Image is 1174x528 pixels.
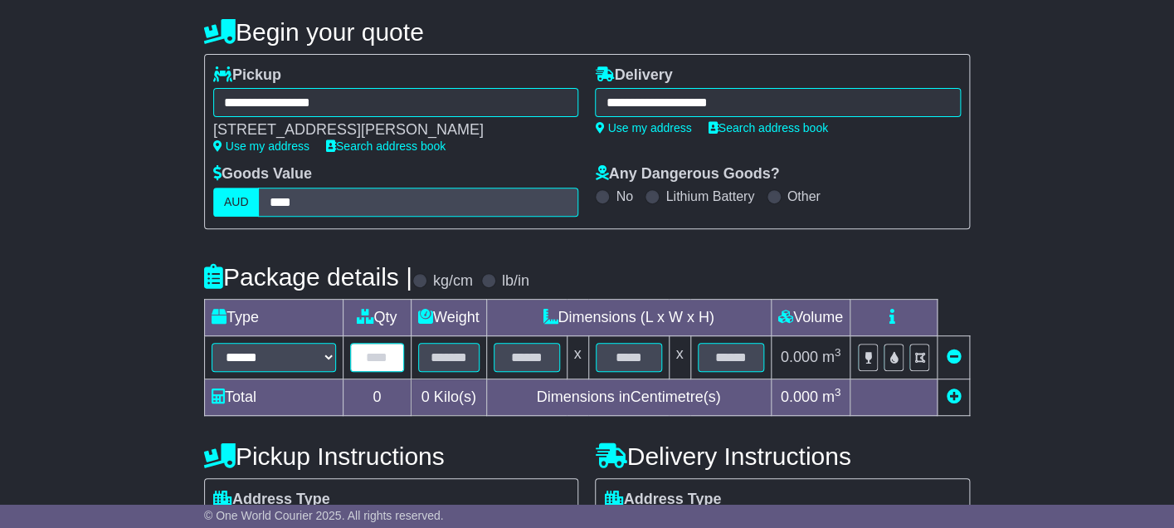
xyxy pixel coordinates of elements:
a: Remove this item [946,349,961,365]
td: Type [204,300,343,336]
span: 0.000 [781,389,818,405]
a: Search address book [326,139,446,153]
div: [STREET_ADDRESS][PERSON_NAME] [213,121,563,139]
h4: Delivery Instructions [595,442,970,470]
a: Search address book [709,121,828,134]
td: Total [204,379,343,416]
label: Address Type [213,491,330,509]
h4: Begin your quote [204,18,970,46]
td: Kilo(s) [411,379,486,416]
h4: Package details | [204,263,412,291]
td: 0 [343,379,411,416]
span: 0.000 [781,349,818,365]
label: No [616,188,632,204]
td: Dimensions (L x W x H) [486,300,771,336]
span: m [822,389,841,405]
td: Volume [771,300,850,336]
span: m [822,349,841,365]
label: Address Type [604,491,721,509]
sup: 3 [835,346,841,359]
a: Add new item [946,389,961,405]
td: x [567,336,588,379]
label: Lithium Battery [665,188,754,204]
a: Use my address [595,121,691,134]
label: lb/in [502,272,529,291]
label: Delivery [595,66,672,85]
span: © One World Courier 2025. All rights reserved. [204,509,444,522]
td: Weight [411,300,486,336]
sup: 3 [835,386,841,398]
label: Other [787,188,821,204]
td: Dimensions in Centimetre(s) [486,379,771,416]
label: kg/cm [433,272,473,291]
label: Pickup [213,66,281,85]
label: Goods Value [213,165,312,183]
td: Qty [343,300,411,336]
a: Use my address [213,139,309,153]
h4: Pickup Instructions [204,442,579,470]
label: Any Dangerous Goods? [595,165,779,183]
span: 0 [421,389,430,405]
td: x [669,336,690,379]
label: AUD [213,188,260,217]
